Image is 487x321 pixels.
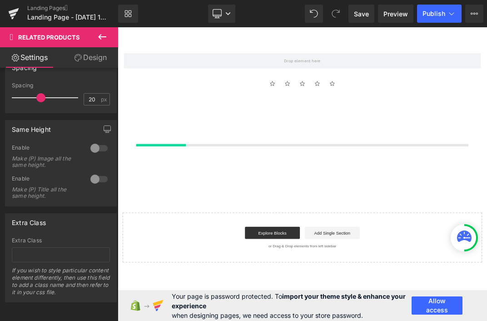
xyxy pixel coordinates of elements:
[378,5,413,23] a: Preview
[12,237,110,244] div: Extra Class
[27,5,118,12] a: Landing Pages
[12,175,81,185] div: Enable
[61,47,120,68] a: Design
[101,96,109,102] span: px
[412,296,462,315] button: Allow access
[12,82,110,89] div: Spacing
[27,14,107,21] span: Landing Page - [DATE] 10:39:28
[172,291,412,320] span: Your page is password protected. To when designing pages, we need access to your store password.
[465,5,483,23] button: More
[417,5,462,23] button: Publish
[354,9,369,19] span: Save
[12,155,80,168] div: Make (P) Image all the same height.
[172,292,406,310] strong: import your theme style & enhance your experience
[278,297,360,315] a: Add Single Section
[305,5,323,23] button: Undo
[12,186,80,199] div: Make (P) Title all the same height.
[18,34,80,41] span: Related Products
[327,5,345,23] button: Redo
[118,5,138,23] a: New Library
[12,120,51,133] div: Same Height
[422,10,445,17] span: Publish
[12,267,110,302] div: If you wish to style particular content element differently, then use this field to add a class n...
[189,297,271,315] a: Explore Blocks
[12,214,46,226] div: Extra Class
[12,59,37,71] div: Spacing
[12,144,81,154] div: Enable
[383,9,408,19] span: Preview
